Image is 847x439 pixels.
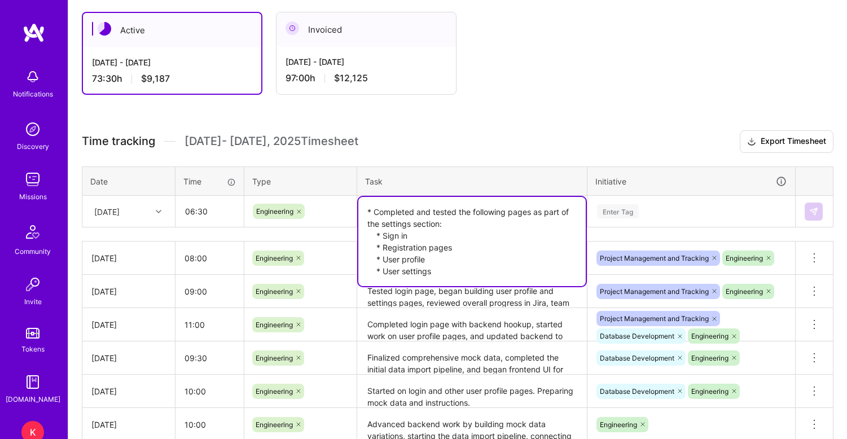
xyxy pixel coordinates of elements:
[176,196,243,226] input: HH:MM
[83,13,261,47] div: Active
[600,314,709,323] span: Project Management and Tracking
[185,134,358,148] span: [DATE] - [DATE] , 2025 Timesheet
[726,254,763,262] span: Engineering
[277,12,456,47] div: Invoiced
[595,175,787,188] div: Initiative
[21,118,44,141] img: discovery
[600,287,709,296] span: Project Management and Tracking
[334,72,368,84] span: $12,125
[175,376,244,406] input: HH:MM
[256,420,293,429] span: Engineering
[358,343,586,374] textarea: Finalized comprehensive mock data, completed the initial data import pipeline, and began frontend...
[91,385,166,397] div: [DATE]
[21,273,44,296] img: Invite
[17,141,49,152] div: Discovery
[21,371,44,393] img: guide book
[92,56,252,68] div: [DATE] - [DATE]
[6,393,60,405] div: [DOMAIN_NAME]
[600,420,637,429] span: Engineering
[358,309,586,340] textarea: Completed login page with backend hookup, started work on user profile pages, and updated backend...
[256,387,293,396] span: Engineering
[600,387,674,396] span: Database Development
[256,354,293,362] span: Engineering
[286,21,299,35] img: Invoiced
[600,254,709,262] span: Project Management and Tracking
[141,73,170,85] span: $9,187
[175,276,244,306] input: HH:MM
[256,321,293,329] span: Engineering
[357,166,587,196] th: Task
[358,376,586,407] textarea: Started on login and other user profile pages. Preparing mock data and instructions.
[156,209,161,214] i: icon Chevron
[92,73,252,85] div: 73:30 h
[286,72,447,84] div: 97:00 h
[23,23,45,43] img: logo
[175,343,244,373] input: HH:MM
[809,207,818,216] img: Submit
[91,319,166,331] div: [DATE]
[98,22,111,36] img: Active
[19,218,46,245] img: Community
[691,354,728,362] span: Engineering
[747,136,756,148] i: icon Download
[21,343,45,355] div: Tokens
[21,168,44,191] img: teamwork
[24,296,42,308] div: Invite
[21,65,44,88] img: bell
[175,243,244,273] input: HH:MM
[358,276,586,307] textarea: Tested login page, began building user profile and settings pages, reviewed overall progress in J...
[726,287,763,296] span: Engineering
[691,332,728,340] span: Engineering
[82,166,175,196] th: Date
[26,328,40,339] img: tokens
[13,88,53,100] div: Notifications
[19,191,47,203] div: Missions
[740,130,833,153] button: Export Timesheet
[600,332,674,340] span: Database Development
[94,205,120,217] div: [DATE]
[91,352,166,364] div: [DATE]
[358,197,586,286] textarea: * Completed and tested the following pages as part of the settings section: * Sign in * Registrat...
[691,387,728,396] span: Engineering
[256,254,293,262] span: Engineering
[175,310,244,340] input: HH:MM
[91,252,166,264] div: [DATE]
[286,56,447,68] div: [DATE] - [DATE]
[91,419,166,431] div: [DATE]
[183,175,236,187] div: Time
[256,207,293,216] span: Engineering
[597,203,639,220] div: Enter Tag
[244,166,357,196] th: Type
[15,245,51,257] div: Community
[82,134,155,148] span: Time tracking
[91,286,166,297] div: [DATE]
[256,287,293,296] span: Engineering
[600,354,674,362] span: Database Development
